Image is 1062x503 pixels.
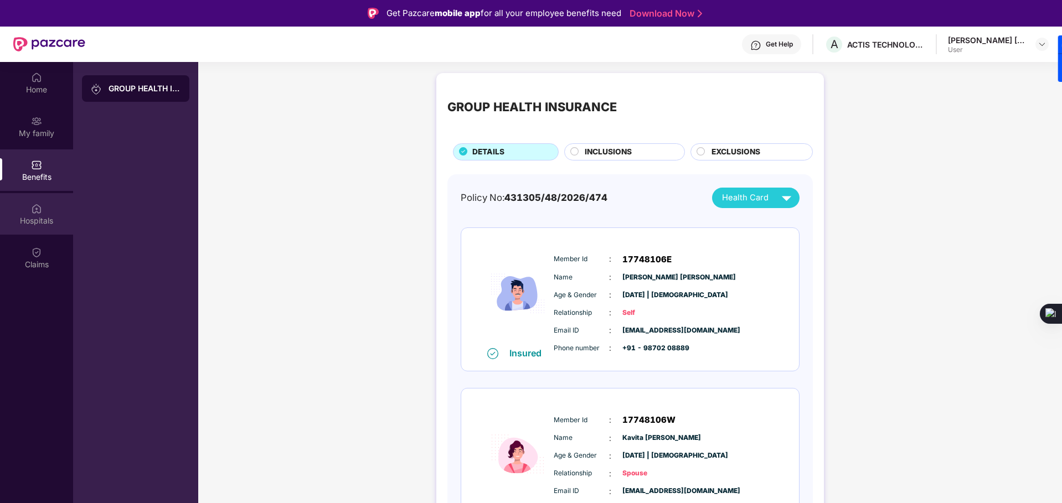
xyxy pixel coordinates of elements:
span: : [609,289,611,301]
img: svg+xml;base64,PHN2ZyB3aWR0aD0iMjAiIGhlaWdodD0iMjAiIHZpZXdCb3g9IjAgMCAyMCAyMCIgZmlsbD0ibm9uZSIgeG... [91,84,102,95]
img: svg+xml;base64,PHN2ZyBpZD0iQ2xhaW0iIHhtbG5zPSJodHRwOi8vd3d3LnczLm9yZy8yMDAwL3N2ZyIgd2lkdGg9IjIwIi... [31,247,42,258]
span: INCLUSIONS [585,146,632,158]
img: svg+xml;base64,PHN2ZyBpZD0iRHJvcGRvd24tMzJ4MzIiIHhtbG5zPSJodHRwOi8vd3d3LnczLm9yZy8yMDAwL3N2ZyIgd2... [1038,40,1046,49]
img: svg+xml;base64,PHN2ZyBpZD0iQmVuZWZpdHMiIHhtbG5zPSJodHRwOi8vd3d3LnczLm9yZy8yMDAwL3N2ZyIgd2lkdGg9Ij... [31,159,42,170]
span: 431305/48/2026/474 [504,192,607,203]
span: 17748106E [622,253,672,266]
button: Health Card [712,188,800,208]
span: : [609,450,611,462]
span: : [609,414,611,426]
span: A [831,38,838,51]
span: : [609,253,611,265]
img: svg+xml;base64,PHN2ZyBpZD0iSG9zcGl0YWxzIiB4bWxucz0iaHR0cDovL3d3dy53My5vcmcvMjAwMC9zdmciIHdpZHRoPS... [31,203,42,214]
div: Policy No: [461,190,607,205]
span: : [609,342,611,354]
span: Spouse [622,468,678,479]
span: [EMAIL_ADDRESS][DOMAIN_NAME] [622,325,678,336]
span: Name [554,433,609,443]
img: svg+xml;base64,PHN2ZyB4bWxucz0iaHR0cDovL3d3dy53My5vcmcvMjAwMC9zdmciIHdpZHRoPSIxNiIgaGVpZ2h0PSIxNi... [487,348,498,359]
span: Member Id [554,254,609,265]
span: Kavita [PERSON_NAME] [622,433,678,443]
span: EXCLUSIONS [712,146,760,158]
span: Relationship [554,308,609,318]
img: svg+xml;base64,PHN2ZyBpZD0iSGVscC0zMngzMiIgeG1sbnM9Imh0dHA6Ly93d3cudzMub3JnLzIwMDAvc3ZnIiB3aWR0aD... [750,40,761,51]
div: ACTIS TECHNOLOGIES PRIVATE LIMITED [847,39,925,50]
span: Phone number [554,343,609,354]
span: Member Id [554,415,609,426]
img: icon [484,240,551,348]
img: svg+xml;base64,PHN2ZyBpZD0iSG9tZSIgeG1sbnM9Imh0dHA6Ly93d3cudzMub3JnLzIwMDAvc3ZnIiB3aWR0aD0iMjAiIG... [31,72,42,83]
span: [PERSON_NAME] [PERSON_NAME] [622,272,678,283]
span: : [609,468,611,480]
span: : [609,324,611,336]
span: Age & Gender [554,450,609,461]
div: Insured [509,348,548,359]
img: svg+xml;base64,PHN2ZyB4bWxucz0iaHR0cDovL3d3dy53My5vcmcvMjAwMC9zdmciIHZpZXdCb3g9IjAgMCAyNCAyNCIgd2... [777,188,796,208]
strong: mobile app [435,8,481,18]
div: Get Pazcare for all your employee benefits need [386,7,621,20]
div: GROUP HEALTH INSURANCE [109,83,181,94]
span: Name [554,272,609,283]
span: : [609,432,611,444]
img: New Pazcare Logo [13,37,85,51]
span: : [609,307,611,319]
span: +91 - 98702 08889 [622,343,678,354]
div: Get Help [766,40,793,49]
span: Relationship [554,468,609,479]
span: : [609,271,611,283]
span: Email ID [554,325,609,336]
img: svg+xml;base64,PHN2ZyB3aWR0aD0iMjAiIGhlaWdodD0iMjAiIHZpZXdCb3g9IjAgMCAyMCAyMCIgZmlsbD0ibm9uZSIgeG... [31,116,42,127]
span: Age & Gender [554,290,609,300]
img: Stroke [698,8,702,19]
span: [DATE] | [DEMOGRAPHIC_DATA] [622,450,678,461]
span: [DATE] | [DEMOGRAPHIC_DATA] [622,290,678,300]
span: 17748106W [622,413,676,427]
span: Email ID [554,486,609,496]
div: [PERSON_NAME] [PERSON_NAME] [948,35,1025,45]
span: DETAILS [472,146,504,158]
span: : [609,485,611,497]
img: Logo [368,8,379,19]
span: [EMAIL_ADDRESS][DOMAIN_NAME] [622,486,678,496]
span: Self [622,308,678,318]
span: Health Card [722,191,769,204]
a: Download Now [630,8,699,19]
div: GROUP HEALTH INSURANCE [447,97,617,116]
div: User [948,45,1025,54]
